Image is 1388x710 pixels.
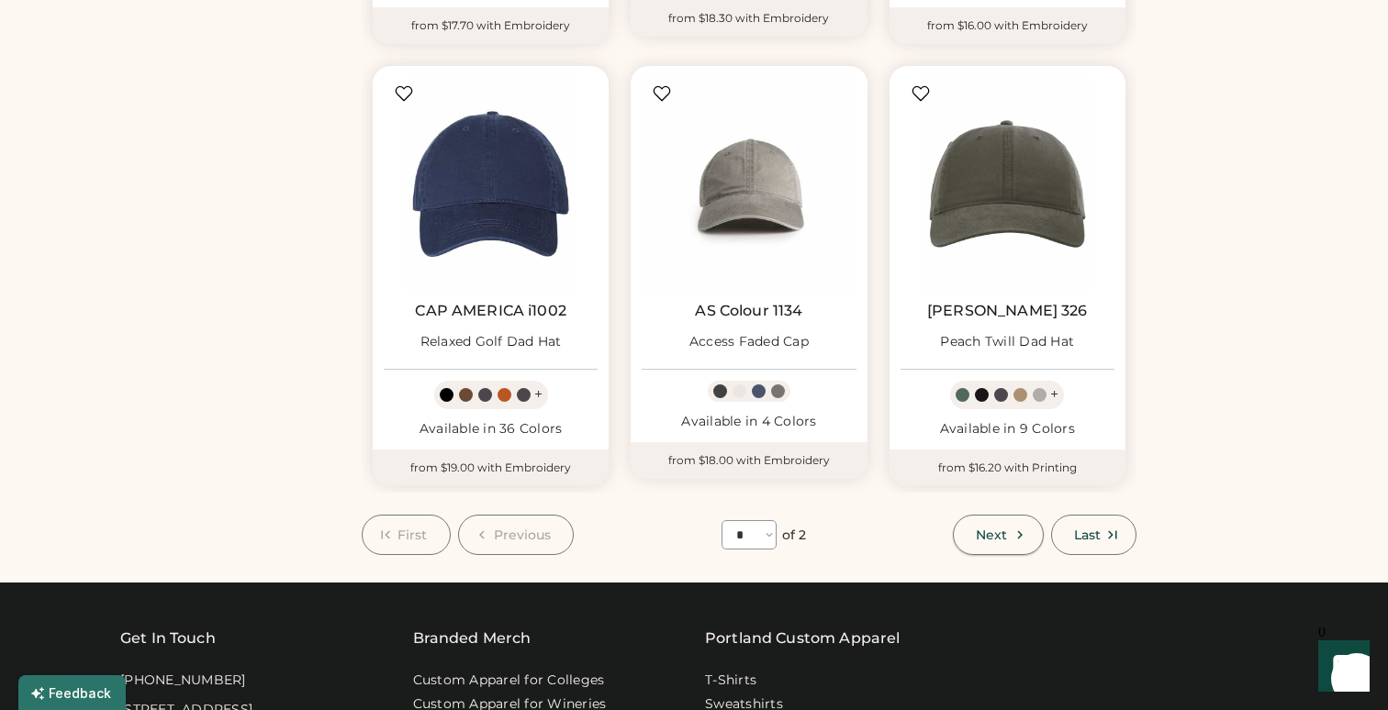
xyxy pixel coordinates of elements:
[120,627,216,649] div: Get In Touch
[373,449,609,486] div: from $19.00 with Embroidery
[901,420,1114,438] div: Available in 9 Colors
[494,528,552,541] span: Previous
[953,515,1043,555] button: Next
[120,671,246,690] div: [PHONE_NUMBER]
[420,333,562,351] div: Relaxed Golf Dad Hat
[695,302,802,320] a: AS Colour 1134
[458,515,575,555] button: Previous
[534,384,543,405] div: +
[689,333,809,351] div: Access Faded Cap
[976,528,1007,541] span: Next
[642,77,856,291] img: AS Colour 1134 Access Faded Cap
[890,449,1125,486] div: from $16.20 with Printing
[384,420,598,438] div: Available in 36 Colors
[782,527,806,545] div: of 2
[1050,384,1058,405] div: +
[642,413,856,431] div: Available in 4 Colors
[631,442,867,479] div: from $18.00 with Embroidery
[413,671,605,690] a: Custom Apparel for Colleges
[1301,627,1380,706] iframe: Front Chat
[705,627,900,649] a: Portland Custom Apparel
[927,302,1088,320] a: [PERSON_NAME] 326
[373,7,609,44] div: from $17.70 with Embroidery
[705,671,756,690] a: T-Shirts
[415,302,566,320] a: CAP AMERICA i1002
[890,7,1125,44] div: from $16.00 with Embroidery
[1074,528,1101,541] span: Last
[362,515,451,555] button: First
[413,627,532,649] div: Branded Merch
[384,77,598,291] img: CAP AMERICA i1002 Relaxed Golf Dad Hat
[940,333,1074,351] div: Peach Twill Dad Hat
[901,77,1114,291] img: Richardson 326 Peach Twill Dad Hat
[1051,515,1136,555] button: Last
[397,528,428,541] span: First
